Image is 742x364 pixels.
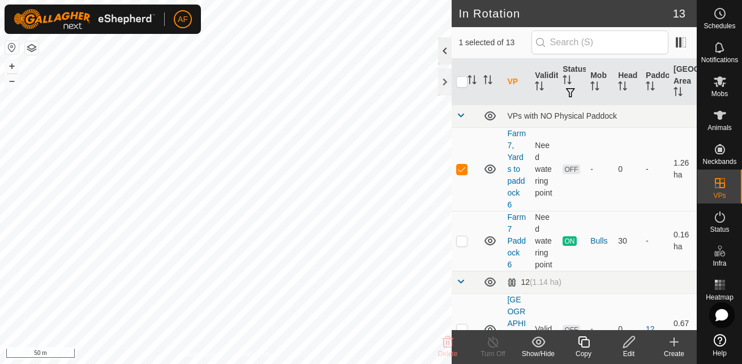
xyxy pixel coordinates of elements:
[697,330,742,361] a: Help
[531,31,668,54] input: Search (S)
[563,325,580,335] span: OFF
[614,211,641,271] td: 30
[606,349,651,359] div: Edit
[707,124,732,131] span: Animals
[713,350,727,357] span: Help
[641,211,669,271] td: -
[669,127,697,211] td: 1.26 ha
[14,9,155,29] img: Gallagher Logo
[563,77,572,86] p-sorticon: Activate to sort
[5,41,19,54] button: Reset Map
[641,127,669,211] td: -
[507,213,526,269] a: Farm 7 Paddock 6
[673,5,685,22] span: 13
[590,83,599,92] p-sorticon: Activate to sort
[507,278,561,287] div: 12
[530,211,558,271] td: Need watering point
[467,77,477,86] p-sorticon: Activate to sort
[646,324,655,333] a: 12
[558,59,586,105] th: Status
[710,226,729,233] span: Status
[701,57,738,63] span: Notifications
[530,59,558,105] th: Validity
[561,349,606,359] div: Copy
[178,14,188,25] span: AF
[713,260,726,267] span: Infra
[713,192,726,199] span: VPs
[470,349,516,359] div: Turn Off
[181,349,224,359] a: Privacy Policy
[669,211,697,271] td: 0.16 ha
[507,111,692,120] div: VPs with NO Physical Paddock
[669,59,697,105] th: [GEOGRAPHIC_DATA] Area
[674,89,683,98] p-sorticon: Activate to sort
[706,294,734,301] span: Heatmap
[530,127,558,211] td: Need watering point
[25,41,38,55] button: Map Layers
[590,235,609,247] div: Bulls
[237,349,271,359] a: Contact Us
[5,74,19,88] button: –
[704,23,735,29] span: Schedules
[507,295,526,363] a: [GEOGRAPHIC_DATA] 1
[614,59,641,105] th: Head
[516,349,561,359] div: Show/Hide
[458,37,531,49] span: 1 selected of 13
[563,164,580,174] span: OFF
[614,127,641,211] td: 0
[711,90,728,97] span: Mobs
[702,158,736,165] span: Neckbands
[507,129,526,209] a: Farm 7, Yards to paddock 6
[586,59,614,105] th: Mob
[646,83,655,92] p-sorticon: Activate to sort
[458,7,672,20] h2: In Rotation
[590,323,609,335] div: -
[618,83,627,92] p-sorticon: Activate to sort
[641,59,669,105] th: Paddock
[483,77,492,86] p-sorticon: Activate to sort
[5,59,19,73] button: +
[530,278,561,287] span: (1.14 ha)
[590,163,609,175] div: -
[503,59,530,105] th: VP
[563,236,576,246] span: ON
[535,83,544,92] p-sorticon: Activate to sort
[651,349,697,359] div: Create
